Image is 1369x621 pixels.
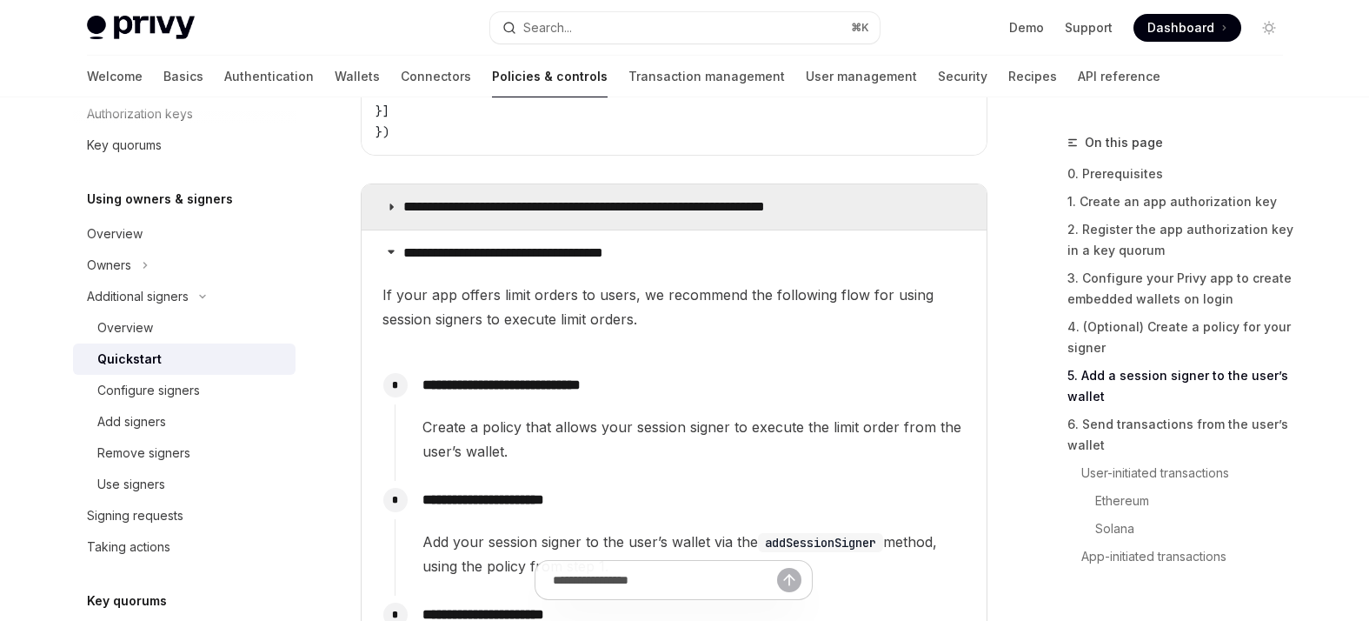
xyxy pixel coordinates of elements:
a: Quickstart [73,344,296,375]
h5: Key quorums [87,591,167,611]
a: Policies & controls [492,56,608,97]
div: Remove signers [97,443,190,464]
a: Authentication [224,56,314,97]
div: Search... [523,17,572,38]
div: Add signers [97,411,166,432]
a: Security [938,56,987,97]
a: User management [806,56,917,97]
a: Dashboard [1133,14,1241,42]
button: Open search [490,12,880,43]
span: Add your session signer to the user’s wallet via the method, using the policy from step 1. [422,530,965,578]
div: Taking actions [87,537,170,558]
span: On this page [1085,132,1163,153]
input: Ask a question... [553,561,777,599]
div: Quickstart [97,349,162,370]
button: Send message [777,568,801,592]
a: 0. Prerequisites [1067,160,1297,188]
a: Demo [1009,19,1044,37]
a: 6. Send transactions from the user’s wallet [1067,411,1297,459]
div: Additional signers [87,286,189,307]
a: API reference [1078,56,1160,97]
a: Ethereum [1067,487,1297,515]
a: Recipes [1008,56,1057,97]
a: Add signers [73,406,296,437]
span: }) [375,124,389,140]
button: Toggle dark mode [1255,14,1283,42]
div: Overview [97,317,153,338]
a: Use signers [73,469,296,500]
h5: Using owners & signers [87,189,233,210]
a: Welcome [87,56,143,97]
a: Remove signers [73,437,296,469]
div: Key quorums [87,135,162,156]
a: 5. Add a session signer to the user’s wallet [1067,362,1297,411]
a: Overview [73,218,296,250]
img: light logo [87,16,195,40]
a: App-initiated transactions [1067,543,1297,571]
a: Support [1065,19,1113,37]
a: 4. (Optional) Create a policy for your signer [1067,313,1297,362]
div: Signing requests [87,505,183,526]
span: Create a policy that allows your session signer to execute the limit order from the user’s wallet. [422,415,965,464]
a: 1. Create an app authorization key [1067,188,1297,216]
button: Toggle Owners section [73,250,296,281]
a: Wallets [335,56,380,97]
span: If your app offers limit orders to users, we recommend the following flow for using session signe... [382,283,966,331]
a: 3. Configure your Privy app to create embedded wallets on login [1067,264,1297,313]
a: Signing requests [73,500,296,531]
a: Transaction management [628,56,785,97]
div: Configure signers [97,380,200,401]
button: Toggle Additional signers section [73,281,296,312]
span: Dashboard [1147,19,1214,37]
a: User-initiated transactions [1067,459,1297,487]
a: 2. Register the app authorization key in a key quorum [1067,216,1297,264]
div: Use signers [97,474,165,495]
a: Overview [73,312,296,344]
a: Key quorums [73,130,296,161]
a: Connectors [401,56,471,97]
a: Taking actions [73,531,296,563]
a: Configure signers [73,375,296,406]
div: Owners [87,255,131,276]
a: Basics [163,56,203,97]
span: }] [375,103,389,119]
div: Overview [87,224,143,244]
a: Solana [1067,515,1297,543]
code: addSessionSigner [758,533,883,552]
span: ⌘ K [851,21,869,35]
